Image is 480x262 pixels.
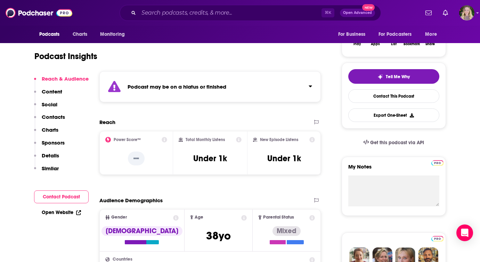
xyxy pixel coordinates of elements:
p: -- [128,152,145,165]
span: Tell Me Why [386,74,410,80]
span: Age [195,215,203,220]
span: Parental Status [263,215,294,220]
div: Mixed [272,226,301,236]
h2: Total Monthly Listens [186,137,225,142]
p: Content [42,88,62,95]
span: More [425,30,437,39]
h2: New Episode Listens [260,137,298,142]
div: Share [425,42,435,46]
div: Apps [371,42,380,46]
p: Details [42,152,59,159]
h2: Power Score™ [114,137,141,142]
button: Open AdvancedNew [340,9,375,17]
button: open menu [34,28,69,41]
img: User Profile [459,5,474,21]
div: Play [353,42,361,46]
button: Show profile menu [459,5,474,21]
div: Open Intercom Messenger [456,224,473,241]
h2: Reach [99,119,115,125]
div: List [391,42,397,46]
a: Contact This Podcast [348,89,439,103]
a: Show notifications dropdown [423,7,434,19]
h2: Audience Demographics [99,197,163,204]
a: Open Website [42,210,81,215]
img: tell me why sparkle [377,74,383,80]
h3: Under 1k [193,153,227,164]
button: Export One-Sheet [348,108,439,122]
a: Pro website [431,159,444,166]
span: Get this podcast via API [370,140,424,146]
div: [DEMOGRAPHIC_DATA] [101,226,182,236]
button: Reach & Audience [34,75,89,88]
span: For Business [338,30,366,39]
button: Sponsors [34,139,65,152]
button: open menu [95,28,134,41]
span: Countries [113,257,132,262]
input: Search podcasts, credits, & more... [139,7,322,18]
span: ⌘ K [322,8,334,17]
button: open menu [333,28,374,41]
span: New [362,4,375,11]
img: Podchaser Pro [431,236,444,241]
button: Contacts [34,114,65,126]
button: Contact Podcast [34,190,89,203]
div: Search podcasts, credits, & more... [120,5,381,21]
img: Podchaser - Follow, Share and Rate Podcasts [6,6,72,19]
a: Charts [68,28,92,41]
div: Bookmark [404,42,420,46]
strong: Podcast may be on a hiatus or finished [128,83,226,90]
h3: Under 1k [267,153,301,164]
a: Pro website [431,235,444,241]
button: tell me why sparkleTell Me Why [348,69,439,84]
h1: Podcast Insights [34,51,97,62]
section: Click to expand status details [99,71,321,102]
button: open menu [420,28,446,41]
span: Gender [111,215,127,220]
span: Open Advanced [343,11,372,15]
button: Details [34,152,59,165]
button: Similar [34,165,59,178]
p: Sponsors [42,139,65,146]
span: Charts [73,30,88,39]
span: 38 yo [206,229,231,243]
p: Contacts [42,114,65,120]
label: My Notes [348,163,439,175]
a: Get this podcast via API [358,134,430,151]
span: For Podcasters [379,30,412,39]
a: Show notifications dropdown [440,7,451,19]
button: Charts [34,126,58,139]
span: Monitoring [100,30,125,39]
button: open menu [374,28,422,41]
button: Content [34,88,62,101]
span: Logged in as lauren19365 [459,5,474,21]
p: Charts [42,126,58,133]
img: Podchaser Pro [431,160,444,166]
p: Social [42,101,57,108]
p: Similar [42,165,59,172]
span: Podcasts [39,30,60,39]
p: Reach & Audience [42,75,89,82]
button: Social [34,101,57,114]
